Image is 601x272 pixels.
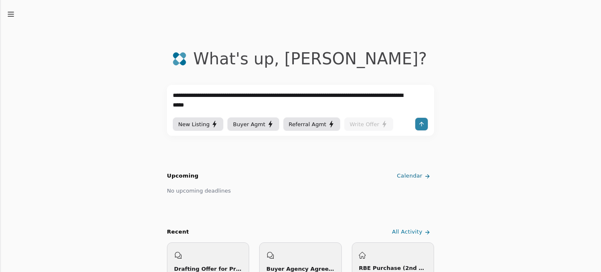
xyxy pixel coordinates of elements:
div: No upcoming deadlines [167,186,231,195]
div: New Listing [178,120,218,129]
button: Referral Agmt [283,117,340,131]
span: All Activity [392,228,422,236]
span: Buyer Agmt [233,120,265,129]
button: Buyer Agmt [227,117,279,131]
a: All Activity [390,225,434,239]
img: logo [172,52,187,66]
span: Calendar [397,172,422,180]
span: Referral Agmt [289,120,326,129]
h2: Upcoming [167,172,199,180]
a: Calendar [395,169,434,183]
div: Recent [167,228,189,236]
button: New Listing [173,117,223,131]
div: What's up , [PERSON_NAME] ? [193,49,427,68]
